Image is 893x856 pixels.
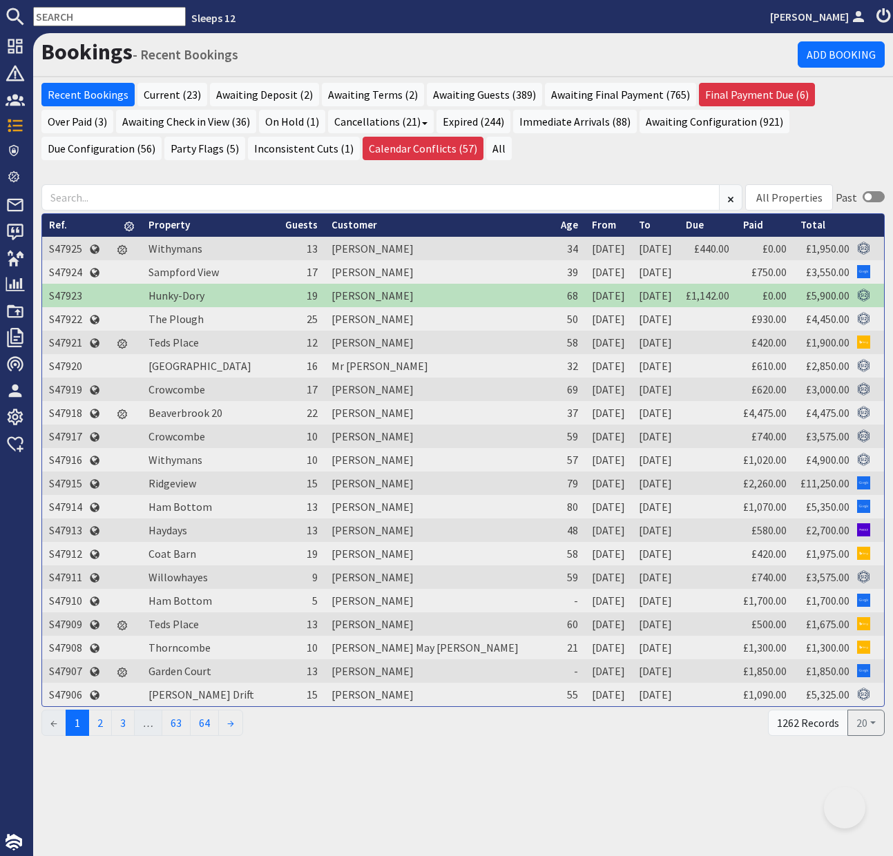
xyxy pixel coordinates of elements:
[699,83,815,106] a: Final Payment Due (6)
[307,500,318,514] span: 13
[632,331,679,354] td: [DATE]
[307,453,318,467] span: 10
[857,453,870,466] img: Referer: Sleeps 12
[148,500,212,514] a: Ham Bottom
[33,7,186,26] input: SEARCH
[42,542,89,565] td: S47912
[806,664,849,678] a: £1,850.00
[42,495,89,518] td: S47914
[585,542,632,565] td: [DATE]
[836,189,857,206] div: Past
[798,41,885,68] a: Add Booking
[42,378,89,401] td: S47919
[148,242,202,255] a: Withymans
[743,641,787,654] a: £1,300.00
[632,354,679,378] td: [DATE]
[632,659,679,683] td: [DATE]
[164,137,245,160] a: Party Flags (5)
[41,38,133,66] a: Bookings
[585,237,632,260] td: [DATE]
[41,83,135,106] a: Recent Bookings
[148,265,219,279] a: Sampford View
[632,565,679,589] td: [DATE]
[585,612,632,636] td: [DATE]
[259,110,325,133] a: On Hold (1)
[800,218,825,231] a: Total
[554,425,585,448] td: 59
[363,137,483,160] a: Calendar Conflicts (57)
[133,46,238,63] small: - Recent Bookings
[824,787,865,828] iframe: Toggle Customer Support
[325,495,554,518] td: [PERSON_NAME]
[42,683,89,706] td: S47906
[751,547,787,561] a: £420.00
[857,664,870,677] img: Referer: Google
[857,265,870,278] img: Referer: Google
[857,312,870,325] img: Referer: Sleeps 12
[307,641,318,654] span: 10
[554,401,585,425] td: 37
[857,641,870,654] img: Referer: Bing
[632,284,679,307] td: [DATE]
[42,636,89,659] td: S47908
[148,289,204,302] a: Hunky-Dory
[751,523,787,537] a: £580.00
[554,237,585,260] td: 34
[436,110,510,133] a: Expired (244)
[806,312,849,326] a: £4,450.00
[312,594,318,607] span: 5
[148,312,204,326] a: The Plough
[325,425,554,448] td: [PERSON_NAME]
[762,242,787,255] a: £0.00
[806,617,849,631] a: £1,675.00
[148,617,199,631] a: Teds Place
[190,710,219,736] a: 64
[116,110,256,133] a: Awaiting Check in View (36)
[585,683,632,706] td: [DATE]
[751,617,787,631] a: £500.00
[325,683,554,706] td: [PERSON_NAME]
[585,260,632,284] td: [DATE]
[325,448,554,471] td: [PERSON_NAME]
[42,237,89,260] td: S47925
[307,359,318,373] span: 16
[325,565,554,589] td: [PERSON_NAME]
[218,710,243,736] a: →
[806,406,849,420] a: £4,475.00
[148,453,202,467] a: Withymans
[743,664,787,678] a: £1,850.00
[148,218,190,231] a: Property
[806,335,849,349] a: £1,900.00
[285,218,318,231] a: Guests
[325,612,554,636] td: [PERSON_NAME]
[640,110,789,133] a: Awaiting Configuration (921)
[307,382,318,396] span: 17
[585,565,632,589] td: [DATE]
[806,242,849,255] a: £1,950.00
[806,523,849,537] a: £2,700.00
[857,359,870,372] img: Referer: Sleeps 12
[806,265,849,279] a: £3,550.00
[325,589,554,612] td: [PERSON_NAME]
[743,218,763,231] a: Paid
[632,589,679,612] td: [DATE]
[756,189,823,206] div: All Properties
[806,500,849,514] a: £5,350.00
[554,284,585,307] td: 68
[148,359,251,373] a: [GEOGRAPHIC_DATA]
[554,354,585,378] td: 32
[632,401,679,425] td: [DATE]
[307,547,318,561] span: 19
[857,406,870,419] img: Referer: Sleeps 12
[806,359,849,373] a: £2,850.00
[806,547,849,561] a: £1,975.00
[325,307,554,331] td: [PERSON_NAME]
[639,218,651,231] a: To
[325,471,554,495] td: [PERSON_NAME]
[857,617,870,630] img: Referer: Bing
[585,636,632,659] td: [DATE]
[585,307,632,331] td: [DATE]
[632,683,679,706] td: [DATE]
[857,289,870,302] img: Referer: Sleeps 12
[328,110,434,133] a: Cancellations (21)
